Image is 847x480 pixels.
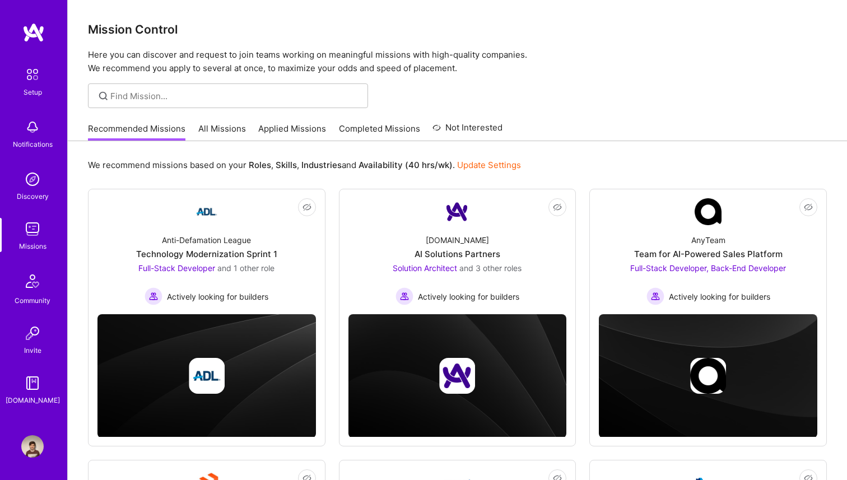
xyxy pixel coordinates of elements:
img: Company Logo [193,198,220,225]
input: Find Mission... [110,90,360,102]
img: Company Logo [444,198,471,225]
img: Invite [21,322,44,344]
img: cover [97,314,316,437]
span: and 1 other role [217,263,274,273]
h3: Mission Control [88,22,827,36]
img: Company logo [189,358,225,394]
a: Not Interested [432,121,502,141]
span: Actively looking for builders [669,291,770,302]
div: Anti-Defamation League [162,234,251,246]
img: logo [22,22,45,43]
div: AI Solutions Partners [415,248,500,260]
img: User Avatar [21,435,44,458]
div: AnyTeam [691,234,725,246]
p: Here you can discover and request to join teams working on meaningful missions with high-quality ... [88,48,827,75]
span: Actively looking for builders [418,291,519,302]
b: Industries [301,160,342,170]
span: Full-Stack Developer [138,263,215,273]
div: Technology Modernization Sprint 1 [136,248,277,260]
img: Actively looking for builders [646,287,664,305]
span: Actively looking for builders [167,291,268,302]
span: Full-Stack Developer, Back-End Developer [630,263,786,273]
span: and 3 other roles [459,263,522,273]
div: Discovery [17,190,49,202]
a: Company LogoAnti-Defamation LeagueTechnology Modernization Sprint 1Full-Stack Developer and 1 oth... [97,198,316,305]
i: icon SearchGrey [97,90,110,102]
i: icon EyeClosed [553,203,562,212]
b: Availability (40 hrs/wk) [359,160,453,170]
a: Company Logo[DOMAIN_NAME]AI Solutions PartnersSolution Architect and 3 other rolesActively lookin... [348,198,567,305]
a: Completed Missions [339,123,420,141]
img: Actively looking for builders [395,287,413,305]
p: We recommend missions based on your , , and . [88,159,521,171]
a: Update Settings [457,160,521,170]
div: Setup [24,86,42,98]
img: bell [21,116,44,138]
a: User Avatar [18,435,46,458]
div: [DOMAIN_NAME] [6,394,60,406]
div: Team for AI-Powered Sales Platform [634,248,783,260]
b: Roles [249,160,271,170]
div: Community [15,295,50,306]
img: Company logo [439,358,475,394]
img: discovery [21,168,44,190]
i: icon EyeClosed [804,203,813,212]
img: cover [599,314,817,437]
img: setup [21,63,44,86]
img: Actively looking for builders [145,287,162,305]
div: Invite [24,344,41,356]
img: guide book [21,372,44,394]
img: teamwork [21,218,44,240]
b: Skills [276,160,297,170]
img: Company logo [690,358,726,394]
span: Solution Architect [393,263,457,273]
img: cover [348,314,567,437]
div: [DOMAIN_NAME] [426,234,489,246]
div: Missions [19,240,46,252]
a: All Missions [198,123,246,141]
a: Company LogoAnyTeamTeam for AI-Powered Sales PlatformFull-Stack Developer, Back-End Developer Act... [599,198,817,305]
i: icon EyeClosed [302,203,311,212]
a: Applied Missions [258,123,326,141]
img: Company Logo [695,198,722,225]
img: Community [19,268,46,295]
div: Notifications [13,138,53,150]
a: Recommended Missions [88,123,185,141]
